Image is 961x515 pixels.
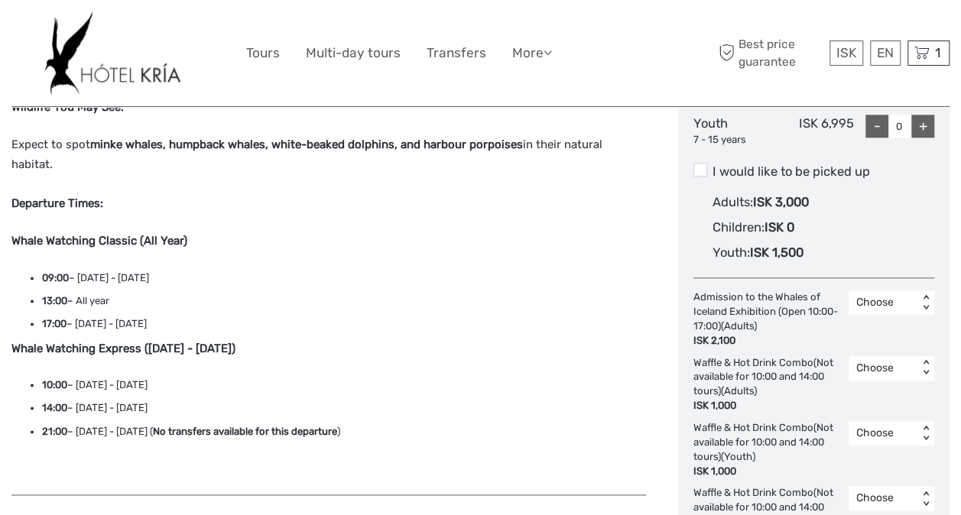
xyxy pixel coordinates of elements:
div: < > [920,491,933,507]
div: Choose [856,361,911,376]
div: Waffle & Hot Drink Combo(Not available for 10:00 and 14:00 tours) (Youth) [693,421,849,478]
span: ISK 3,000 [753,195,809,209]
strong: Wildlife You May See: [11,100,124,114]
a: Multi-day tours [306,42,401,64]
strong: 17:00 [42,318,67,329]
li: – [DATE] - [DATE] [42,270,646,287]
a: More [512,42,552,64]
strong: No transfers available for this departure [153,426,337,437]
strong: Whale Watching Classic (All Year) [11,234,187,248]
strong: Whale Watching Express ([DATE] - [DATE]) [11,342,235,355]
div: Choose [856,295,911,310]
strong: 10:00 [42,379,67,390]
label: I would like to be picked up [693,163,934,181]
div: Waffle & Hot Drink Combo(Not available for 10:00 and 14:00 tours) (Adults) [693,356,849,413]
div: Admission to the Whales of Iceland Exhibition (Open 10:00-17:00) (Adults) [693,290,849,348]
strong: minke whales, humpback whales, white-beaked dolphins, and harbour porpoises [90,138,523,151]
div: ISK 1,000 [693,465,841,479]
span: Children : [713,220,765,235]
strong: Departure Times: [11,196,103,210]
div: Youth [693,115,774,147]
li: – [DATE] - [DATE] [42,400,646,416]
li: – [DATE] - [DATE] [42,377,646,394]
span: Adults : [713,195,753,209]
strong: 14:00 [42,402,67,413]
div: EN [870,40,901,66]
div: ISK 2,100 [693,334,841,348]
div: + [911,115,934,138]
li: – All year [42,293,646,309]
li: – [DATE] - [DATE] [42,316,646,332]
strong: 21:00 [42,426,67,437]
div: - [865,115,888,138]
div: 7 - 15 years [693,133,774,147]
a: Tours [246,42,280,64]
div: < > [920,426,933,442]
span: ISK 0 [765,220,794,235]
span: Youth : [713,245,750,260]
a: Transfers [427,42,486,64]
div: < > [920,360,933,376]
span: 1 [933,45,943,60]
div: Choose [856,491,911,506]
span: ISK 1,500 [750,245,804,260]
span: Best price guarantee [715,36,826,70]
li: – [DATE] - [DATE] ( ) [42,423,646,440]
div: < > [920,295,933,311]
div: Choose [856,426,911,441]
p: Expect to spot in their natural habitat. [11,135,646,213]
div: ISK 1,000 [693,399,841,413]
span: ISK [836,45,856,60]
img: 532-e91e591f-ac1d-45f7-9962-d0f146f45aa0_logo_big.jpg [45,11,180,95]
strong: 09:00 [42,272,69,283]
strong: 13:00 [42,295,67,306]
div: ISK 6,995 [774,115,854,147]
